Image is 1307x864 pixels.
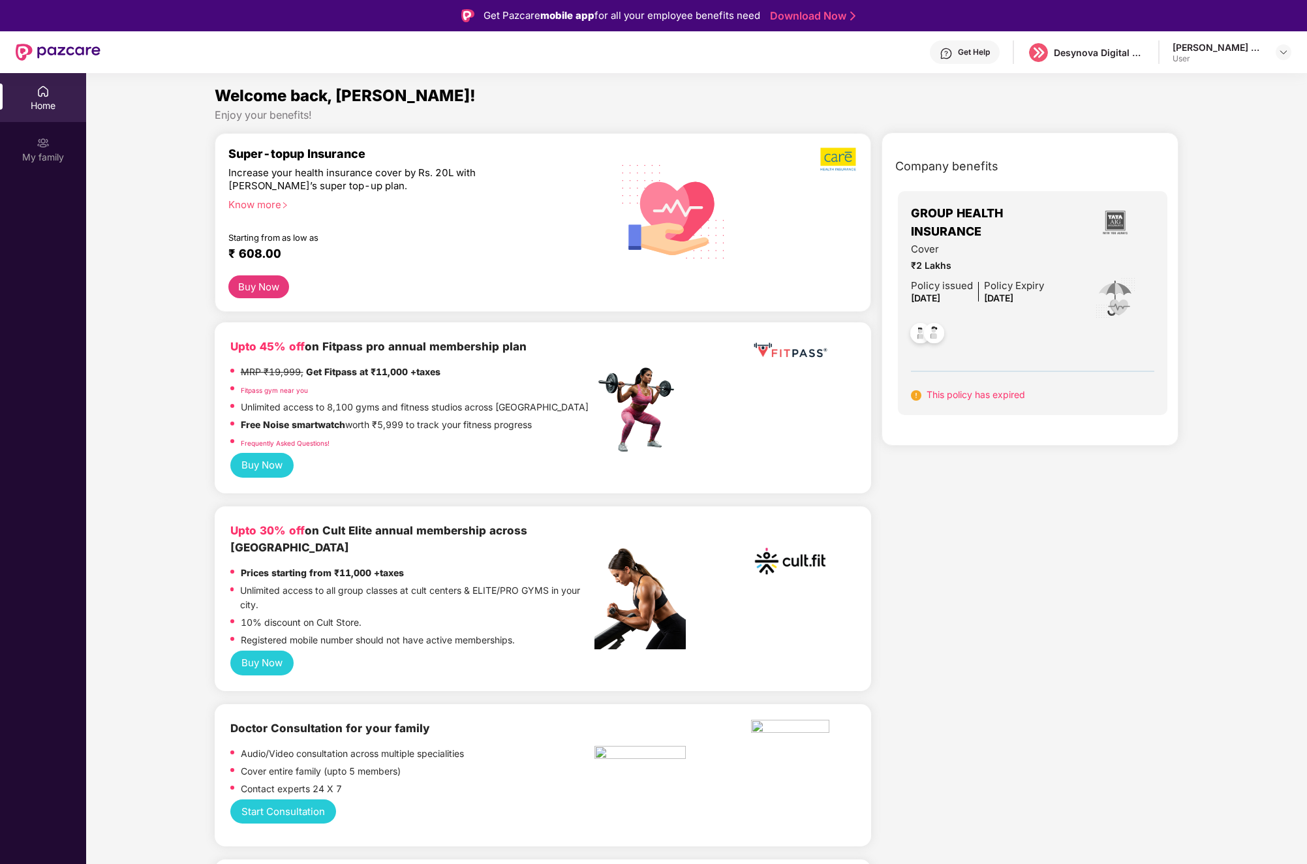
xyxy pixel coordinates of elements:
[241,633,515,647] p: Registered mobile number should not have active memberships.
[1098,205,1133,240] img: insurerLogo
[958,47,990,57] div: Get Help
[241,782,342,796] p: Contact experts 24 X 7
[230,722,430,735] b: Doctor Consultation for your family
[895,157,998,176] span: Company benefits
[228,147,595,161] div: Super-topup Insurance
[230,524,305,537] b: Upto 30% off
[241,747,464,761] p: Audio/Video consultation across multiple specialities
[230,651,294,675] button: Buy Now
[911,278,973,294] div: Policy issued
[751,522,829,600] img: cult.png
[594,746,686,763] img: hcp.png
[1094,277,1137,320] img: icon
[850,9,855,23] img: Stroke
[611,147,736,274] img: svg+xml;base64,PHN2ZyB4bWxucz0iaHR0cDovL3d3dy53My5vcmcvMjAwMC9zdmciIHhtbG5zOnhsaW5rPSJodHRwOi8vd3...
[230,524,527,555] b: on Cult Elite annual membership across [GEOGRAPHIC_DATA]
[241,386,308,394] a: Fitpass gym near you
[904,319,936,351] img: svg+xml;base64,PHN2ZyB4bWxucz0iaHR0cDovL3d3dy53My5vcmcvMjAwMC9zdmciIHdpZHRoPSI0OC45NDMiIGhlaWdodD...
[230,340,527,353] b: on Fitpass pro annual membership plan
[306,366,440,377] strong: Get Fitpass at ₹11,000 +taxes
[241,366,303,377] del: MRP ₹19,999,
[918,319,950,351] img: svg+xml;base64,PHN2ZyB4bWxucz0iaHR0cDovL3d3dy53My5vcmcvMjAwMC9zdmciIHdpZHRoPSI0OC45NDMiIGhlaWdodD...
[241,400,589,414] p: Unlimited access to 8,100 gyms and fitness studios across [GEOGRAPHIC_DATA]
[215,108,1179,122] div: Enjoy your benefits!
[228,275,289,299] button: Buy Now
[16,44,100,61] img: New Pazcare Logo
[241,615,361,630] p: 10% discount on Cult Store.
[228,166,539,193] div: Increase your health insurance cover by Rs. 20L with [PERSON_NAME]’s super top-up plan.
[37,136,50,149] img: svg+xml;base64,PHN2ZyB3aWR0aD0iMjAiIGhlaWdodD0iMjAiIHZpZXdCb3g9IjAgMCAyMCAyMCIgZmlsbD0ibm9uZSIgeG...
[594,548,686,649] img: pc2.png
[241,567,404,578] strong: Prices starting from ₹11,000 +taxes
[461,9,474,22] img: Logo
[230,453,294,478] button: Buy Now
[911,258,1044,273] span: ₹2 Lakhs
[241,439,330,447] a: Frequently Asked Questions!
[228,198,587,208] div: Know more
[230,799,336,824] button: Start Consultation
[228,247,582,262] div: ₹ 608.00
[241,418,532,432] p: worth ₹5,999 to track your fitness progress
[540,9,594,22] strong: mobile app
[984,278,1044,294] div: Policy Expiry
[751,338,829,362] img: fppp.png
[1054,46,1145,59] div: Desynova Digital private limited
[911,204,1077,241] span: GROUP HEALTH INSURANCE
[228,232,540,241] div: Starting from as low as
[37,85,50,98] img: svg+xml;base64,PHN2ZyBpZD0iSG9tZSIgeG1sbnM9Imh0dHA6Ly93d3cudzMub3JnLzIwMDAvc3ZnIiB3aWR0aD0iMjAiIG...
[770,9,852,23] a: Download Now
[927,389,1025,400] span: This policy has expired
[1173,41,1264,54] div: [PERSON_NAME] Bhai [PERSON_NAME]
[240,583,594,612] p: Unlimited access to all group classes at cult centers & ELITE/PRO GYMS in your city.
[911,241,1044,257] span: Cover
[1029,43,1048,62] img: logo%20(5).png
[984,292,1013,303] span: [DATE]
[751,720,829,737] img: ekin.png
[940,47,953,60] img: svg+xml;base64,PHN2ZyBpZD0iSGVscC0zMngzMiIgeG1sbnM9Imh0dHA6Ly93d3cudzMub3JnLzIwMDAvc3ZnIiB3aWR0aD...
[241,419,345,430] strong: Free Noise smartwatch
[230,340,305,353] b: Upto 45% off
[215,86,476,105] span: Welcome back, [PERSON_NAME]!
[820,147,857,172] img: b5dec4f62d2307b9de63beb79f102df3.png
[281,202,288,209] span: right
[911,292,940,303] span: [DATE]
[911,390,921,401] img: svg+xml;base64,PHN2ZyB4bWxucz0iaHR0cDovL3d3dy53My5vcmcvMjAwMC9zdmciIHdpZHRoPSIxNiIgaGVpZ2h0PSIxNi...
[594,364,686,455] img: fpp.png
[1278,47,1289,57] img: svg+xml;base64,PHN2ZyBpZD0iRHJvcGRvd24tMzJ4MzIiIHhtbG5zPSJodHRwOi8vd3d3LnczLm9yZy8yMDAwL3N2ZyIgd2...
[1173,54,1264,64] div: User
[484,8,760,23] div: Get Pazcare for all your employee benefits need
[241,764,401,779] p: Cover entire family (upto 5 members)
